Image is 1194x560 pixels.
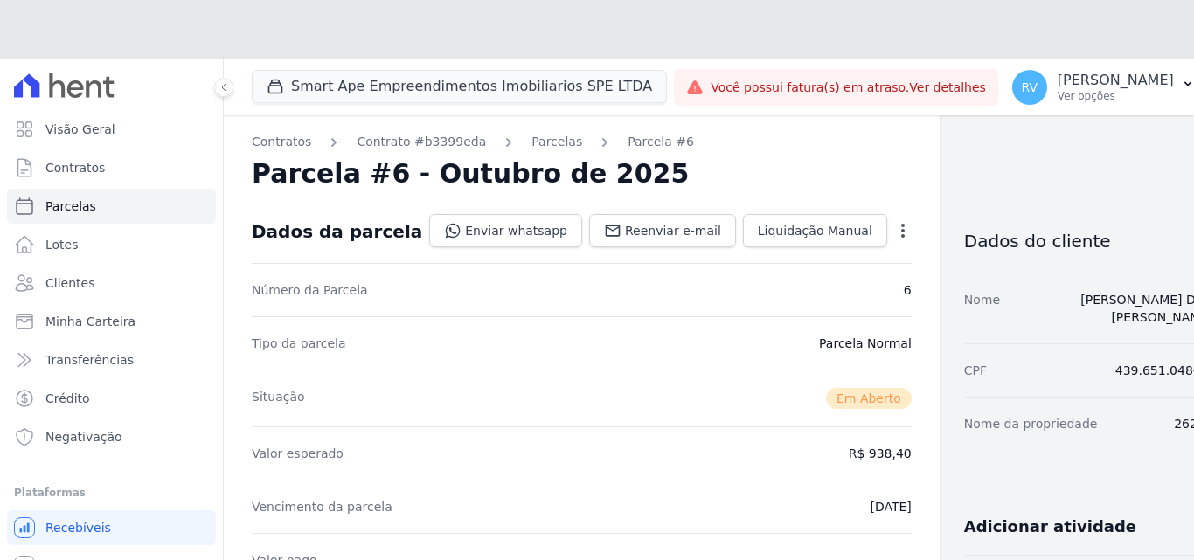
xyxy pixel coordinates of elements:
[7,150,216,185] a: Contratos
[743,214,887,247] a: Liquidação Manual
[252,221,422,242] div: Dados da parcela
[45,351,134,369] span: Transferências
[429,214,582,247] a: Enviar whatsapp
[45,159,105,176] span: Contratos
[7,304,216,339] a: Minha Carteira
[7,189,216,224] a: Parcelas
[964,516,1136,537] h3: Adicionar atividade
[357,133,486,151] a: Contrato #b3399eda
[252,498,392,515] dt: Vencimento da parcela
[628,133,694,151] a: Parcela #6
[7,381,216,416] a: Crédito
[45,274,94,292] span: Clientes
[758,222,872,239] span: Liquidação Manual
[45,197,96,215] span: Parcelas
[7,112,216,147] a: Visão Geral
[45,313,135,330] span: Minha Carteira
[7,227,216,262] a: Lotes
[17,501,59,543] iframe: Intercom live chat
[252,335,346,352] dt: Tipo da parcela
[45,390,90,407] span: Crédito
[826,388,912,409] span: Em Aberto
[45,121,115,138] span: Visão Geral
[819,335,912,352] dd: Parcela Normal
[45,428,122,446] span: Negativação
[964,362,987,379] dt: CPF
[252,388,305,409] dt: Situação
[1058,72,1174,89] p: [PERSON_NAME]
[252,445,344,462] dt: Valor esperado
[625,222,721,239] span: Reenviar e-mail
[870,498,911,515] dd: [DATE]
[252,70,667,103] button: Smart Ape Empreendimentos Imobiliarios SPE LTDA
[7,266,216,301] a: Clientes
[252,158,689,190] h2: Parcela #6 - Outubro de 2025
[45,519,111,536] span: Recebíveis
[964,415,1098,432] dt: Nome da propriedade
[849,445,912,462] dd: R$ 938,40
[7,419,216,454] a: Negativação
[1022,81,1038,93] span: RV
[7,510,216,545] a: Recebíveis
[589,214,736,247] a: Reenviar e-mail
[531,133,582,151] a: Parcelas
[1058,89,1174,103] p: Ver opções
[909,80,986,94] a: Ver detalhes
[45,236,79,253] span: Lotes
[14,482,209,503] div: Plataformas
[7,342,216,377] a: Transferências
[964,291,1000,326] dt: Nome
[252,281,368,299] dt: Número da Parcela
[252,133,912,151] nav: Breadcrumb
[904,281,912,299] dd: 6
[711,79,986,97] span: Você possui fatura(s) em atraso.
[252,133,311,151] a: Contratos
